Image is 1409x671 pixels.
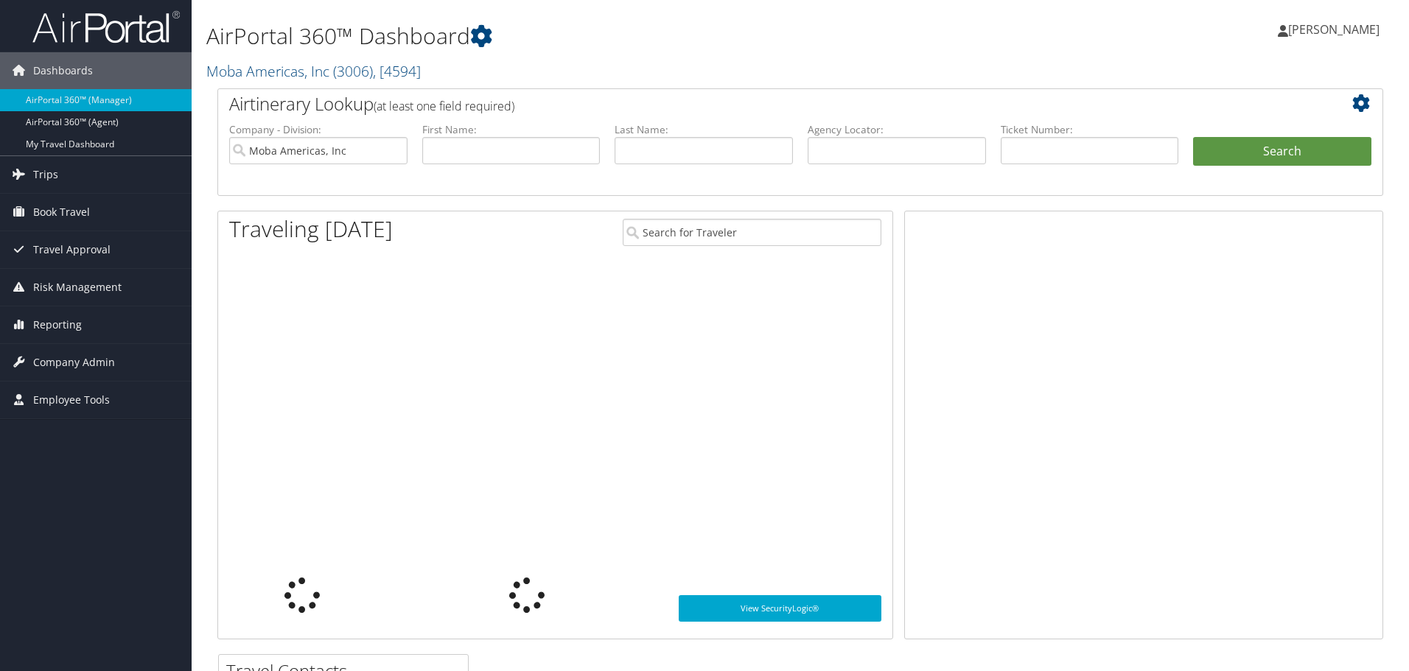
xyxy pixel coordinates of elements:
a: View SecurityLogic® [679,595,881,622]
span: Employee Tools [33,382,110,418]
span: Trips [33,156,58,193]
span: (at least one field required) [374,98,514,114]
span: Company Admin [33,344,115,381]
h1: Traveling [DATE] [229,214,393,245]
label: Agency Locator: [808,122,986,137]
img: airportal-logo.png [32,10,180,44]
label: First Name: [422,122,601,137]
input: Search for Traveler [623,219,881,246]
h1: AirPortal 360™ Dashboard [206,21,999,52]
span: Reporting [33,306,82,343]
span: Risk Management [33,269,122,306]
span: Travel Approval [33,231,111,268]
span: , [ 4594 ] [373,61,421,81]
a: Moba Americas, Inc [206,61,421,81]
label: Last Name: [615,122,793,137]
label: Company - Division: [229,122,408,137]
span: Book Travel [33,194,90,231]
label: Ticket Number: [1001,122,1179,137]
h2: Airtinerary Lookup [229,91,1274,116]
button: Search [1193,137,1371,166]
span: ( 3006 ) [333,61,373,81]
span: Dashboards [33,52,93,89]
a: [PERSON_NAME] [1278,7,1394,52]
span: [PERSON_NAME] [1288,21,1380,38]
